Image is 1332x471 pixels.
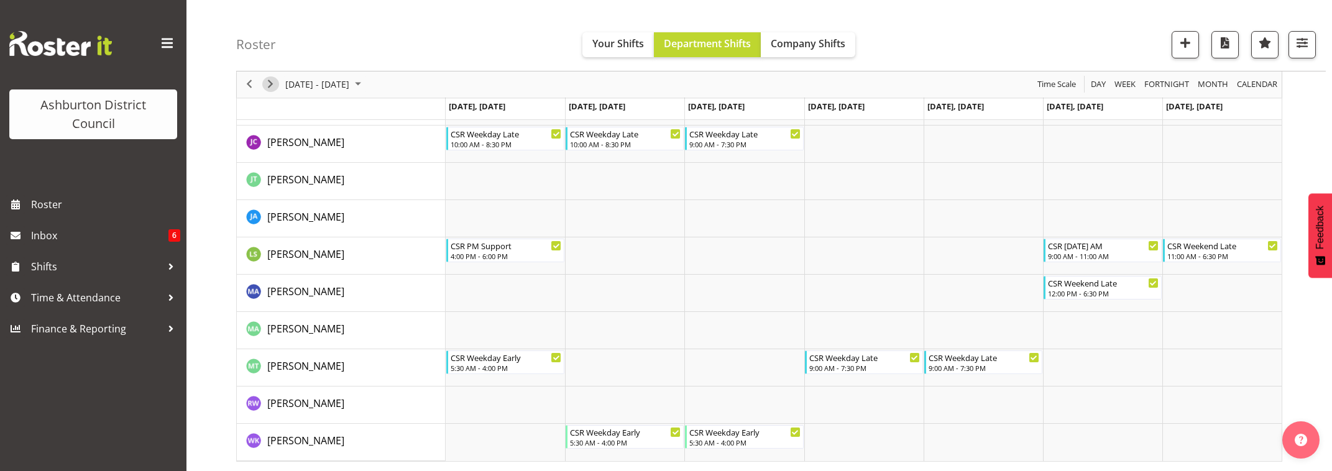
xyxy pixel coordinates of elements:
[570,139,681,149] div: 10:00 AM - 8:30 PM
[1048,277,1159,289] div: CSR Weekend Late
[1167,239,1278,252] div: CSR Weekend Late
[570,426,681,438] div: CSR Weekday Early
[1288,31,1316,58] button: Filter Shifts
[31,257,162,276] span: Shifts
[236,37,276,52] h4: Roster
[237,386,446,424] td: Richard Wood resource
[689,127,800,140] div: CSR Weekday Late
[805,350,923,374] div: Moira Tarry"s event - CSR Weekday Late Begin From Thursday, August 21, 2025 at 9:00:00 AM GMT+12:...
[446,239,564,262] div: Liam Stewart"s event - CSR PM Support Begin From Monday, August 18, 2025 at 4:00:00 PM GMT+12:00 ...
[1163,239,1281,262] div: Liam Stewart"s event - CSR Weekend Late Begin From Sunday, August 24, 2025 at 11:00:00 AM GMT+12:...
[809,363,920,373] div: 9:00 AM - 7:30 PM
[808,101,865,112] span: [DATE], [DATE]
[929,363,1039,373] div: 9:00 AM - 7:30 PM
[1044,276,1162,300] div: Megan Allott"s event - CSR Weekend Late Begin From Saturday, August 23, 2025 at 12:00:00 PM GMT+1...
[267,396,344,411] a: [PERSON_NAME]
[1197,77,1229,93] span: Month
[1044,239,1162,262] div: Liam Stewart"s event - CSR Saturday AM Begin From Saturday, August 23, 2025 at 9:00:00 AM GMT+12:...
[31,288,162,307] span: Time & Attendance
[1211,31,1239,58] button: Download a PDF of the roster according to the set date range.
[1047,101,1103,112] span: [DATE], [DATE]
[1142,77,1192,93] button: Fortnight
[237,126,446,163] td: Jill Cullimore resource
[1113,77,1137,93] span: Week
[9,31,112,56] img: Rosterit website logo
[451,239,561,252] div: CSR PM Support
[1090,77,1107,93] span: Day
[570,437,681,447] div: 5:30 AM - 4:00 PM
[1166,101,1223,112] span: [DATE], [DATE]
[31,319,162,338] span: Finance & Reporting
[267,135,344,150] a: [PERSON_NAME]
[267,210,344,224] span: [PERSON_NAME]
[449,101,505,112] span: [DATE], [DATE]
[267,359,344,373] a: [PERSON_NAME]
[239,71,260,98] div: previous period
[685,127,803,150] div: Jill Cullimore"s event - CSR Weekday Late Begin From Wednesday, August 20, 2025 at 9:00:00 AM GMT...
[761,32,855,57] button: Company Shifts
[451,139,561,149] div: 10:00 AM - 8:30 PM
[446,350,564,374] div: Moira Tarry"s event - CSR Weekday Early Begin From Monday, August 18, 2025 at 5:30:00 AM GMT+12:0...
[809,351,920,364] div: CSR Weekday Late
[451,127,561,140] div: CSR Weekday Late
[241,77,258,93] button: Previous
[570,127,681,140] div: CSR Weekday Late
[689,426,800,438] div: CSR Weekday Early
[1236,77,1279,93] span: calendar
[929,351,1039,364] div: CSR Weekday Late
[267,396,344,410] span: [PERSON_NAME]
[267,172,344,187] a: [PERSON_NAME]
[451,351,561,364] div: CSR Weekday Early
[283,77,367,93] button: August 2025
[262,77,279,93] button: Next
[284,77,351,93] span: [DATE] - [DATE]
[281,71,369,98] div: August 18 - 24, 2025
[267,434,344,447] span: [PERSON_NAME]
[267,247,344,261] span: [PERSON_NAME]
[1172,31,1199,58] button: Add a new shift
[31,226,168,245] span: Inbox
[31,195,180,214] span: Roster
[267,247,344,262] a: [PERSON_NAME]
[771,37,845,50] span: Company Shifts
[267,321,344,336] a: [PERSON_NAME]
[267,135,344,149] span: [PERSON_NAME]
[237,275,446,312] td: Megan Allott resource
[1036,77,1078,93] button: Time Scale
[267,284,344,299] a: [PERSON_NAME]
[1036,77,1077,93] span: Time Scale
[569,101,625,112] span: [DATE], [DATE]
[267,173,344,186] span: [PERSON_NAME]
[1143,77,1190,93] span: Fortnight
[1089,77,1108,93] button: Timeline Day
[237,237,446,275] td: Liam Stewart resource
[267,433,344,448] a: [PERSON_NAME]
[446,127,564,150] div: Jill Cullimore"s event - CSR Weekday Late Begin From Monday, August 18, 2025 at 10:00:00 AM GMT+1...
[927,101,984,112] span: [DATE], [DATE]
[566,127,684,150] div: Jill Cullimore"s event - CSR Weekday Late Begin From Tuesday, August 19, 2025 at 10:00:00 AM GMT+...
[1235,77,1280,93] button: Month
[1251,31,1279,58] button: Highlight an important date within the roster.
[689,437,800,447] div: 5:30 AM - 4:00 PM
[237,424,446,461] td: Wendy Keepa resource
[1048,288,1159,298] div: 12:00 PM - 6:30 PM
[451,251,561,261] div: 4:00 PM - 6:00 PM
[566,425,684,449] div: Wendy Keepa"s event - CSR Weekday Early Begin From Tuesday, August 19, 2025 at 5:30:00 AM GMT+12:...
[1048,239,1159,252] div: CSR [DATE] AM
[237,200,446,237] td: Julia Allen resource
[688,101,745,112] span: [DATE], [DATE]
[664,37,751,50] span: Department Shifts
[168,229,180,242] span: 6
[689,139,800,149] div: 9:00 AM - 7:30 PM
[924,350,1042,374] div: Moira Tarry"s event - CSR Weekday Late Begin From Friday, August 22, 2025 at 9:00:00 AM GMT+12:00...
[685,425,803,449] div: Wendy Keepa"s event - CSR Weekday Early Begin From Wednesday, August 20, 2025 at 5:30:00 AM GMT+1...
[267,322,344,336] span: [PERSON_NAME]
[451,363,561,373] div: 5:30 AM - 4:00 PM
[582,32,654,57] button: Your Shifts
[1113,77,1138,93] button: Timeline Week
[22,96,165,133] div: Ashburton District Council
[654,32,761,57] button: Department Shifts
[1315,206,1326,249] span: Feedback
[267,285,344,298] span: [PERSON_NAME]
